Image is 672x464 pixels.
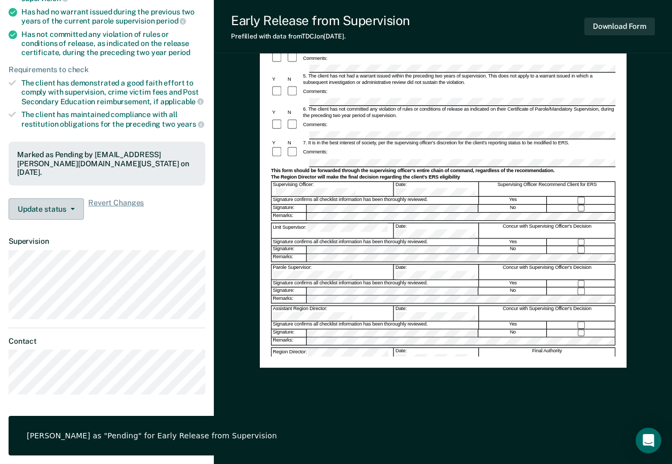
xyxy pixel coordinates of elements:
[479,329,547,337] div: No
[480,322,547,329] div: Yes
[272,246,307,254] div: Signature:
[394,265,478,279] div: Date:
[479,348,615,362] div: Final Authority
[168,48,190,57] span: period
[479,306,615,321] div: Concur with Supervising Officer's Decision
[231,33,410,40] div: Prefilled with data from TDCJ on [DATE] .
[177,120,204,128] span: years
[394,306,478,321] div: Date:
[480,280,547,287] div: Yes
[9,337,205,346] dt: Contact
[17,150,197,177] div: Marked as Pending by [EMAIL_ADDRESS][PERSON_NAME][DOMAIN_NAME][US_STATE] on [DATE].
[231,13,410,28] div: Early Release from Supervision
[9,198,84,220] button: Update status
[271,76,286,83] div: Y
[272,322,479,329] div: Signature confirms all checklist information has been thoroughly reviewed.
[302,55,328,61] div: Comments:
[160,97,204,106] span: applicable
[302,89,328,95] div: Comments:
[302,150,328,156] div: Comments:
[272,197,479,204] div: Signature confirms all checklist information has been thoroughly reviewed.
[286,140,302,146] div: N
[272,296,307,303] div: Remarks:
[272,280,479,287] div: Signature confirms all checklist information has been thoroughly reviewed.
[271,167,615,174] div: This form should be forwarded through the supervising officer's entire chain of command, regardle...
[272,205,307,212] div: Signature:
[271,174,615,181] div: The Region Director will make the final decision regarding the client's ERS eligibility
[272,348,393,362] div: Region Director:
[272,288,307,295] div: Signature:
[9,237,205,246] dt: Supervision
[21,79,205,106] div: The client has demonstrated a good faith effort to comply with supervision, crime victim fees and...
[479,205,547,212] div: No
[272,238,479,245] div: Signature confirms all checklist information has been thoroughly reviewed.
[394,223,478,238] div: Date:
[394,182,478,196] div: Date:
[302,122,328,129] div: Comments:
[479,265,615,279] div: Concur with Supervising Officer's Decision
[272,182,393,196] div: Supervising Officer:
[271,140,286,146] div: Y
[584,18,655,35] button: Download Form
[479,288,547,295] div: No
[394,348,478,362] div: Date:
[479,246,547,254] div: No
[27,431,277,440] div: [PERSON_NAME] as "Pending" for Early Release from Supervision
[272,306,393,321] div: Assistant Region Director:
[272,213,307,220] div: Remarks:
[21,30,205,57] div: Has not committed any violation of rules or conditions of release, as indicated on the release ce...
[272,265,393,279] div: Parole Supervisor:
[286,76,302,83] div: N
[21,110,205,128] div: The client has maintained compliance with all restitution obligations for the preceding two
[21,7,205,26] div: Has had no warrant issued during the previous two years of the current parole supervision
[302,107,615,119] div: 6. The client has not committed any violation of rules or conditions of release as indicated on t...
[272,337,307,345] div: Remarks:
[636,428,661,453] div: Open Intercom Messenger
[286,110,302,116] div: N
[480,238,547,245] div: Yes
[302,73,615,86] div: 5. The client has not had a warrant issued within the preceding two years of supervision. This do...
[302,140,615,146] div: 7. It is in the best interest of society, per the supervising officer's discretion for the client...
[272,223,393,238] div: Unit Supervisor:
[156,17,186,25] span: period
[272,254,307,262] div: Remarks:
[88,198,144,220] span: Revert Changes
[271,110,286,116] div: Y
[9,65,205,74] div: Requirements to check
[272,329,307,337] div: Signature:
[480,197,547,204] div: Yes
[479,182,615,196] div: Supervising Officer Recommend Client for ERS
[479,223,615,238] div: Concur with Supervising Officer's Decision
